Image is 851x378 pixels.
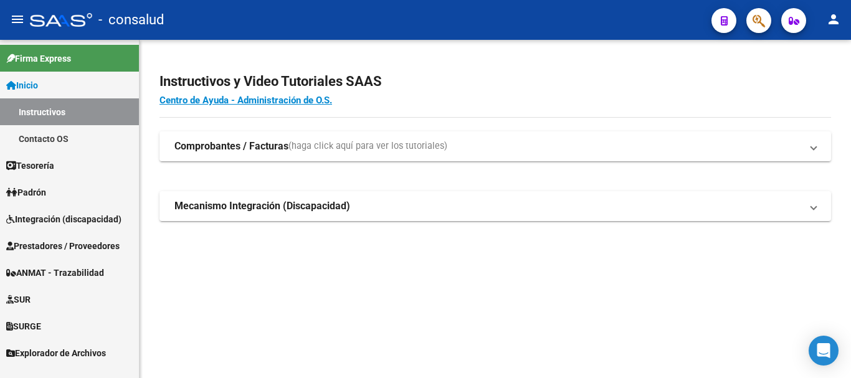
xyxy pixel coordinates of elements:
strong: Comprobantes / Facturas [174,139,288,153]
strong: Mecanismo Integración (Discapacidad) [174,199,350,213]
span: (haga click aquí para ver los tutoriales) [288,139,447,153]
span: SUR [6,293,31,306]
span: Prestadores / Proveedores [6,239,120,253]
span: Firma Express [6,52,71,65]
span: Inicio [6,78,38,92]
mat-expansion-panel-header: Comprobantes / Facturas(haga click aquí para ver los tutoriales) [159,131,831,161]
mat-icon: menu [10,12,25,27]
mat-icon: person [826,12,841,27]
a: Centro de Ayuda - Administración de O.S. [159,95,332,106]
span: Tesorería [6,159,54,172]
span: Padrón [6,186,46,199]
mat-expansion-panel-header: Mecanismo Integración (Discapacidad) [159,191,831,221]
div: Open Intercom Messenger [809,336,839,366]
span: ANMAT - Trazabilidad [6,266,104,280]
span: SURGE [6,319,41,333]
h2: Instructivos y Video Tutoriales SAAS [159,70,831,93]
span: - consalud [98,6,164,34]
span: Integración (discapacidad) [6,212,121,226]
span: Explorador de Archivos [6,346,106,360]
